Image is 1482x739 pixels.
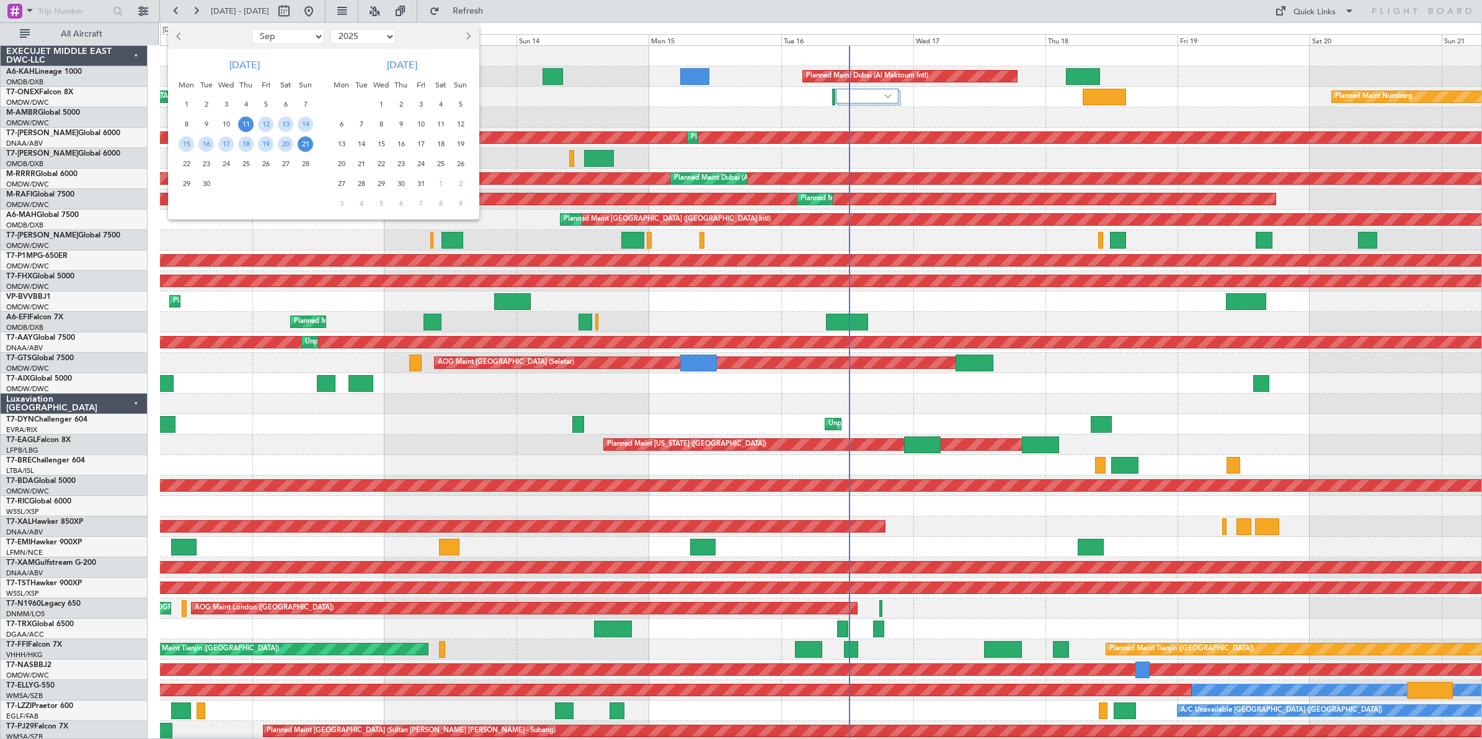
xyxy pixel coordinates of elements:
[256,95,276,115] div: 5-9-2025
[451,115,471,135] div: 12-10-2025
[453,136,468,152] span: 19
[218,117,234,132] span: 10
[258,136,273,152] span: 19
[433,117,448,132] span: 11
[451,75,471,95] div: Sun
[216,154,236,174] div: 24-9-2025
[352,135,371,154] div: 14-10-2025
[238,117,254,132] span: 11
[352,194,371,214] div: 4-11-2025
[433,196,448,211] span: 8
[197,95,216,115] div: 2-9-2025
[334,176,349,192] span: 27
[198,97,214,112] span: 2
[352,154,371,174] div: 21-10-2025
[371,154,391,174] div: 22-10-2025
[298,136,313,152] span: 21
[216,95,236,115] div: 3-9-2025
[296,135,316,154] div: 21-9-2025
[276,154,296,174] div: 27-9-2025
[278,136,293,152] span: 20
[411,75,431,95] div: Fri
[431,174,451,194] div: 1-11-2025
[431,135,451,154] div: 18-10-2025
[177,95,197,115] div: 1-9-2025
[413,156,428,172] span: 24
[353,156,369,172] span: 21
[278,97,293,112] span: 6
[332,75,352,95] div: Mon
[353,176,369,192] span: 28
[393,97,409,112] span: 2
[373,176,389,192] span: 29
[198,117,214,132] span: 9
[179,97,194,112] span: 1
[391,194,411,214] div: 6-11-2025
[173,27,187,46] button: Previous month
[413,196,428,211] span: 7
[371,95,391,115] div: 1-10-2025
[256,75,276,95] div: Fri
[258,97,273,112] span: 5
[371,115,391,135] div: 8-10-2025
[352,115,371,135] div: 7-10-2025
[197,135,216,154] div: 16-9-2025
[453,97,468,112] span: 5
[332,154,352,174] div: 20-10-2025
[179,176,194,192] span: 29
[451,154,471,174] div: 26-10-2025
[461,27,474,46] button: Next month
[298,117,313,132] span: 14
[332,194,352,214] div: 3-11-2025
[373,97,389,112] span: 1
[451,135,471,154] div: 19-10-2025
[371,135,391,154] div: 15-10-2025
[238,136,254,152] span: 18
[276,135,296,154] div: 20-9-2025
[393,117,409,132] span: 9
[413,136,428,152] span: 17
[411,95,431,115] div: 3-10-2025
[453,176,468,192] span: 2
[256,135,276,154] div: 19-9-2025
[431,194,451,214] div: 8-11-2025
[198,156,214,172] span: 23
[177,75,197,95] div: Mon
[352,75,371,95] div: Tue
[179,117,194,132] span: 8
[373,156,389,172] span: 22
[391,135,411,154] div: 16-10-2025
[197,154,216,174] div: 23-9-2025
[411,115,431,135] div: 10-10-2025
[278,117,293,132] span: 13
[334,156,349,172] span: 20
[216,115,236,135] div: 10-9-2025
[411,135,431,154] div: 17-10-2025
[453,196,468,211] span: 9
[431,75,451,95] div: Sat
[393,176,409,192] span: 30
[218,136,234,152] span: 17
[391,95,411,115] div: 2-10-2025
[177,154,197,174] div: 22-9-2025
[334,117,349,132] span: 6
[453,156,468,172] span: 26
[391,75,411,95] div: Thu
[431,154,451,174] div: 25-10-2025
[238,156,254,172] span: 25
[256,154,276,174] div: 26-9-2025
[252,29,324,44] select: Select month
[393,196,409,211] span: 6
[179,136,194,152] span: 15
[413,176,428,192] span: 31
[256,115,276,135] div: 12-9-2025
[177,174,197,194] div: 29-9-2025
[393,156,409,172] span: 23
[451,95,471,115] div: 5-10-2025
[296,95,316,115] div: 7-9-2025
[413,117,428,132] span: 10
[371,75,391,95] div: Wed
[258,117,273,132] span: 12
[391,154,411,174] div: 23-10-2025
[198,176,214,192] span: 30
